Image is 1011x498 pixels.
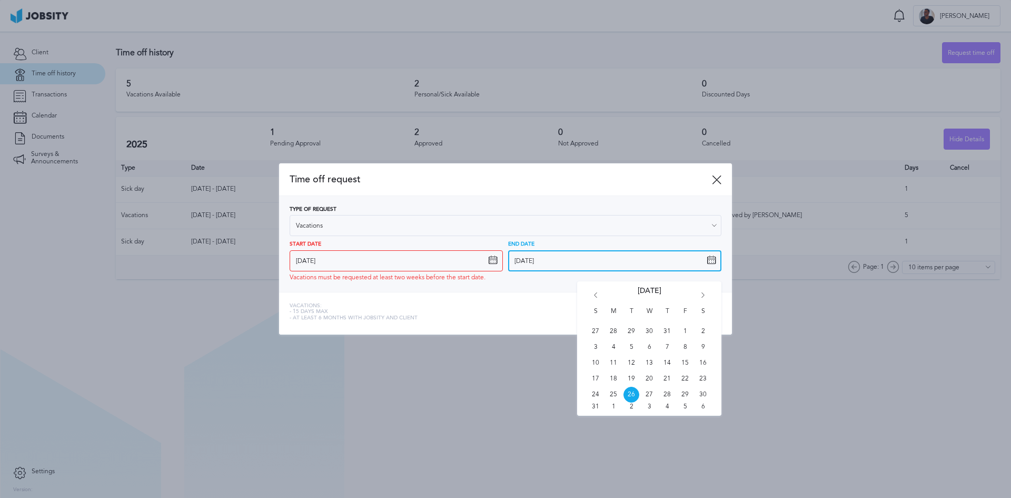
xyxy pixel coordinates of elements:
[659,324,675,339] span: Thu Jul 31 2025
[677,387,693,403] span: Fri Aug 29 2025
[290,274,485,281] span: Vacations must be requested at least two weeks before the start date.
[641,339,657,355] span: Wed Aug 06 2025
[623,324,639,339] span: Tue Jul 29 2025
[677,403,693,411] span: Fri Sep 05 2025
[695,324,711,339] span: Sat Aug 02 2025
[606,387,621,403] span: Mon Aug 25 2025
[588,403,603,411] span: Sun Aug 31 2025
[677,339,693,355] span: Fri Aug 08 2025
[508,241,534,248] span: End Date
[677,371,693,387] span: Fri Aug 22 2025
[659,355,675,371] span: Thu Aug 14 2025
[677,355,693,371] span: Fri Aug 15 2025
[588,371,603,387] span: Sun Aug 17 2025
[641,371,657,387] span: Wed Aug 20 2025
[695,308,711,324] span: S
[677,308,693,324] span: F
[290,207,336,213] span: Type of Request
[588,308,603,324] span: S
[606,308,621,324] span: M
[606,403,621,411] span: Mon Sep 01 2025
[677,324,693,339] span: Fri Aug 01 2025
[641,308,657,324] span: W
[591,292,600,302] i: Go back 1 month
[588,355,603,371] span: Sun Aug 10 2025
[659,371,675,387] span: Thu Aug 21 2025
[623,371,639,387] span: Tue Aug 19 2025
[641,324,657,339] span: Wed Jul 30 2025
[641,355,657,371] span: Wed Aug 13 2025
[623,355,639,371] span: Tue Aug 12 2025
[695,387,711,403] span: Sat Aug 30 2025
[588,339,603,355] span: Sun Aug 03 2025
[638,287,661,308] span: [DATE]
[588,324,603,339] span: Sun Jul 27 2025
[659,387,675,403] span: Thu Aug 28 2025
[290,241,321,248] span: Start Date
[659,308,675,324] span: T
[606,324,621,339] span: Mon Jul 28 2025
[623,387,639,403] span: Tue Aug 26 2025
[290,315,418,321] span: - At least 6 months with jobsity and client
[695,355,711,371] span: Sat Aug 16 2025
[641,387,657,403] span: Wed Aug 27 2025
[695,371,711,387] span: Sat Aug 23 2025
[698,292,708,302] i: Go forward 1 month
[623,308,639,324] span: T
[659,339,675,355] span: Thu Aug 07 2025
[695,339,711,355] span: Sat Aug 09 2025
[695,403,711,411] span: Sat Sep 06 2025
[290,309,418,315] span: - 15 days max
[659,403,675,411] span: Thu Sep 04 2025
[623,339,639,355] span: Tue Aug 05 2025
[606,355,621,371] span: Mon Aug 11 2025
[623,403,639,411] span: Tue Sep 02 2025
[606,339,621,355] span: Mon Aug 04 2025
[588,387,603,403] span: Sun Aug 24 2025
[290,303,418,309] span: Vacations:
[290,174,712,185] span: Time off request
[606,371,621,387] span: Mon Aug 18 2025
[641,403,657,411] span: Wed Sep 03 2025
